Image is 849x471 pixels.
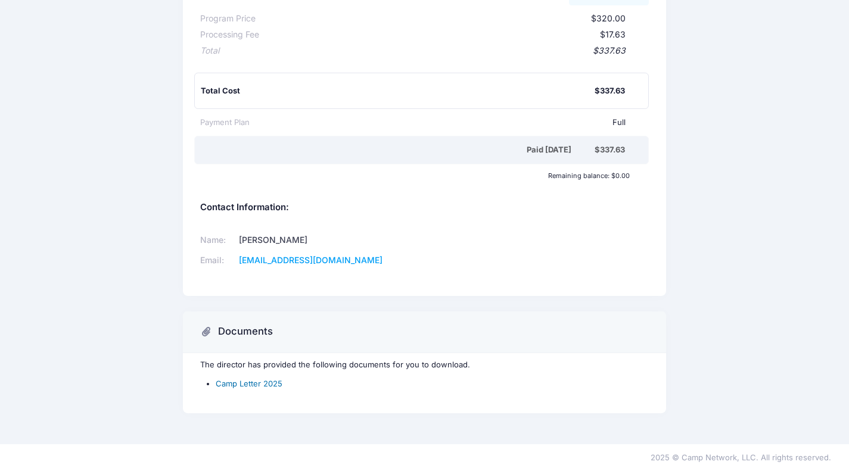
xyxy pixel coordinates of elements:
div: $337.63 [595,85,625,97]
td: [PERSON_NAME] [235,230,409,251]
a: Camp Letter 2025 [216,379,282,388]
span: $320.00 [591,13,626,23]
div: Total Cost [201,85,595,97]
div: Remaining balance: $0.00 [194,172,635,179]
div: Total [200,45,219,57]
div: Processing Fee [200,29,259,41]
h5: Contact Information: [200,202,649,213]
div: Program Price [200,13,256,25]
div: Payment Plan [200,117,250,129]
a: [EMAIL_ADDRESS][DOMAIN_NAME] [239,255,382,265]
div: Paid [DATE] [203,144,595,156]
div: $337.63 [219,45,626,57]
td: Name: [200,230,235,251]
span: 2025 © Camp Network, LLC. All rights reserved. [651,453,831,462]
h3: Documents [218,326,273,338]
p: The director has provided the following documents for you to download. [200,359,649,371]
td: Email: [200,251,235,271]
div: $337.63 [595,144,625,156]
div: $17.63 [259,29,626,41]
div: Full [250,117,626,129]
